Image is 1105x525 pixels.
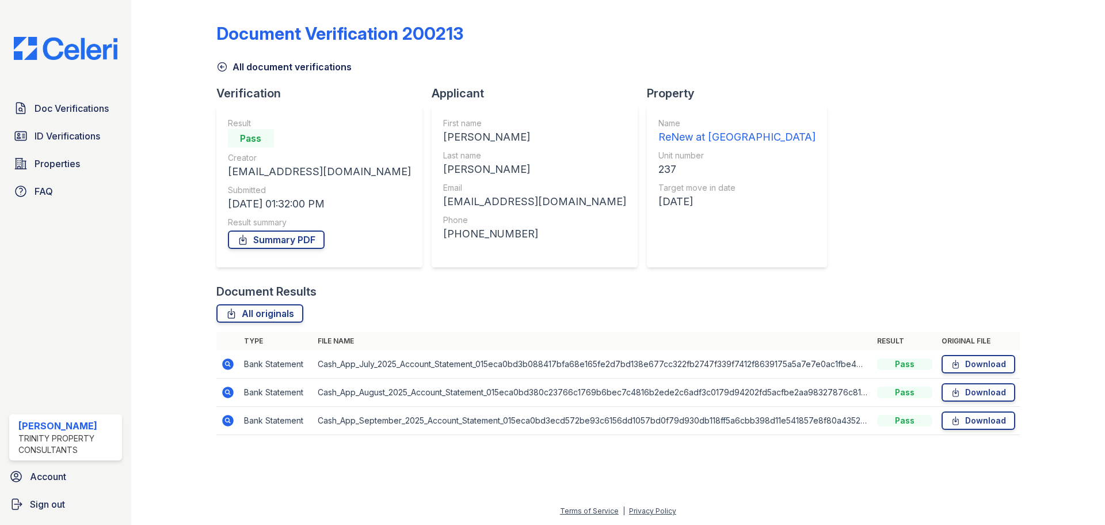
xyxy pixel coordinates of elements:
a: Download [942,411,1015,430]
div: Last name [443,150,626,161]
div: Result summary [228,217,411,228]
div: [EMAIL_ADDRESS][DOMAIN_NAME] [228,164,411,180]
th: File name [313,332,872,350]
span: FAQ [35,184,53,198]
a: Privacy Policy [629,507,676,515]
div: 237 [658,161,816,177]
th: Original file [937,332,1020,350]
td: Cash_App_August_2025_Account_Statement_015eca0bd380c23766c1769b6bec7c4816b2ede2c6adf3c0179d94202f... [313,379,872,407]
span: Doc Verifications [35,101,109,115]
div: Target move in date [658,182,816,194]
span: Account [30,470,66,484]
div: Pass [877,387,932,398]
td: Cash_App_July_2025_Account_Statement_015eca0bd3b088417bfa68e165fe2d7bd138e677cc322fb2747f339f7412... [313,350,872,379]
div: Result [228,118,411,129]
a: ID Verifications [9,124,122,148]
div: [DATE] 01:32:00 PM [228,196,411,212]
div: [PERSON_NAME] [443,129,626,145]
div: ReNew at [GEOGRAPHIC_DATA] [658,129,816,145]
div: Email [443,182,626,194]
a: Terms of Service [560,507,619,515]
a: Sign out [5,493,127,516]
a: Download [942,355,1015,373]
div: Trinity Property Consultants [18,433,117,456]
th: Result [872,332,937,350]
a: FAQ [9,180,122,203]
span: ID Verifications [35,129,100,143]
div: Document Verification 200213 [216,23,463,44]
td: Cash_App_September_2025_Account_Statement_015eca0bd3ecd572be93c6156dd1057bd0f79d930db118ff5a6cbb3... [313,407,872,435]
div: Pass [877,358,932,370]
td: Bank Statement [239,379,313,407]
a: All originals [216,304,303,323]
div: Applicant [432,85,647,101]
div: Property [647,85,836,101]
div: Verification [216,85,432,101]
div: Submitted [228,184,411,196]
div: | [623,507,625,515]
a: All document verifications [216,60,352,74]
div: Document Results [216,284,317,300]
div: [PHONE_NUMBER] [443,226,626,242]
th: Type [239,332,313,350]
td: Bank Statement [239,407,313,435]
a: Account [5,465,127,488]
span: Sign out [30,497,65,511]
div: [EMAIL_ADDRESS][DOMAIN_NAME] [443,194,626,210]
div: Unit number [658,150,816,161]
div: Creator [228,152,411,164]
div: [DATE] [658,194,816,210]
div: Phone [443,214,626,226]
a: Properties [9,152,122,175]
a: Download [942,383,1015,402]
a: Name ReNew at [GEOGRAPHIC_DATA] [658,118,816,145]
td: Bank Statement [239,350,313,379]
div: Name [658,118,816,129]
img: CE_Logo_Blue-a8612792a0a2168367f1c8372b55b34899dd931a85d93a1a3d3e32e68fde9ad4.png [5,37,127,60]
div: Pass [228,129,274,148]
a: Doc Verifications [9,97,122,120]
a: Summary PDF [228,231,325,249]
div: First name [443,118,626,129]
div: [PERSON_NAME] [443,161,626,177]
span: Properties [35,157,80,171]
div: Pass [877,415,932,426]
div: [PERSON_NAME] [18,419,117,433]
